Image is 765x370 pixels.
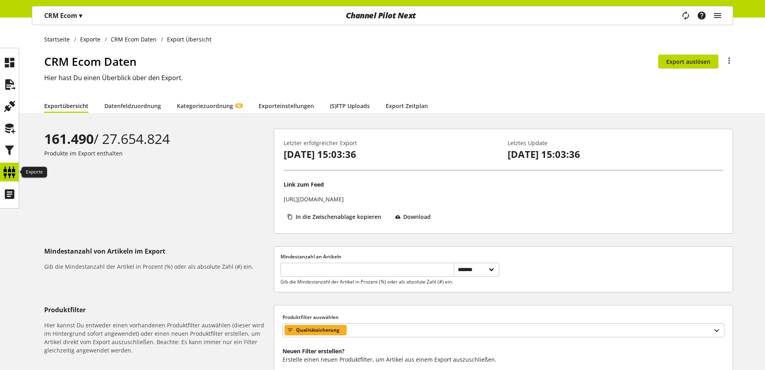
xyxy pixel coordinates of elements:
p: Letztes Update [508,139,723,147]
span: Exporte [80,35,100,43]
span: ▾ [79,11,82,20]
h1: CRM Ecom Daten [44,53,658,70]
label: Produktfilter auswählen [282,314,724,321]
b: Neuen Filter erstellen? [282,347,345,355]
span: Export auslösen [666,57,710,66]
p: [URL][DOMAIN_NAME] [284,195,344,203]
h6: Hier kannst Du entweder einen vorhandenen Produktfilter auswählen (dieser wird im Hintergrund sof... [44,321,271,354]
p: Erstelle einen neuen Produktfilter, um Artikel aus einem Export auszuschließen. [282,355,724,364]
button: Download [392,210,438,224]
a: KategoriezuordnungKI [177,102,243,110]
span: Startseite [44,35,70,43]
p: CRM Ecom [44,11,82,20]
a: Exporteinstellungen [259,102,314,110]
b: 161.490 [44,130,94,148]
label: Mindestanzahl an Artikeln [280,253,499,260]
span: Download [403,213,431,221]
span: In die Zwischenablage kopieren [296,213,381,221]
p: Produkte im Export enthalten [44,149,271,157]
nav: main navigation [32,6,733,25]
a: Exportübersicht [44,102,88,110]
div: / 27.654.824 [44,129,271,149]
a: Download [392,210,438,226]
p: Gib die Mindestanzahl der Artikel in Prozent (%) oder als absolute Zahl (#) ein. [280,278,453,285]
a: Datenfeldzuordnung [104,102,161,110]
a: Exporte [76,35,105,43]
a: (S)FTP Uploads [330,102,370,110]
h6: Gib die Mindestanzahl der Artikel in Prozent (%) oder als absolute Zahl (#) ein. [44,262,271,271]
a: Startseite [44,35,74,43]
p: [DATE] 15:03:36 [284,147,499,161]
a: Export Zeitplan [386,102,428,110]
span: Qualitätsicherung [296,325,339,335]
div: Exporte [22,167,47,178]
p: [DATE] 15:03:36 [508,147,723,161]
p: Letzter erfolgreicher Export [284,139,499,147]
h5: Mindestanzahl von Artikeln im Export [44,246,271,256]
button: In die Zwischenablage kopieren [284,210,388,224]
h5: Produktfilter [44,305,271,315]
h2: Hier hast Du einen Überblick über den Export. [44,73,733,83]
button: Export auslösen [658,55,718,69]
p: Link zum Feed [284,180,324,189]
span: KI [237,103,241,108]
